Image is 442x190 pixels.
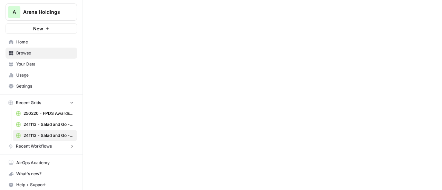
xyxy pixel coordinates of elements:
[6,168,77,179] button: What's new?
[6,98,77,108] button: Recent Grids
[16,72,74,78] span: Usage
[13,130,77,141] a: 241113 - Salad and Go - Comments analysis Grid (Test)
[16,50,74,56] span: Browse
[6,23,77,34] button: New
[16,39,74,45] span: Home
[13,119,77,130] a: 241113 - Salad and Go - Comments analysis Grid (First 10K)
[12,8,16,16] span: A
[33,25,43,32] span: New
[16,83,74,89] span: Settings
[13,108,77,119] a: 250220 - FPDS Awards.csv
[6,70,77,81] a: Usage
[16,143,52,149] span: Recent Workflows
[6,157,77,168] a: AirOps Academy
[23,110,74,117] span: 250220 - FPDS Awards.csv
[6,141,77,151] button: Recent Workflows
[6,81,77,92] a: Settings
[6,169,77,179] div: What's new?
[23,121,74,128] span: 241113 - Salad and Go - Comments analysis Grid (First 10K)
[6,37,77,48] a: Home
[23,132,74,139] span: 241113 - Salad and Go - Comments analysis Grid (Test)
[16,160,74,166] span: AirOps Academy
[16,100,41,106] span: Recent Grids
[16,61,74,67] span: Your Data
[6,59,77,70] a: Your Data
[23,9,65,16] span: Arena Holdings
[6,3,77,21] button: Workspace: Arena Holdings
[6,48,77,59] a: Browse
[16,182,74,188] span: Help + Support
